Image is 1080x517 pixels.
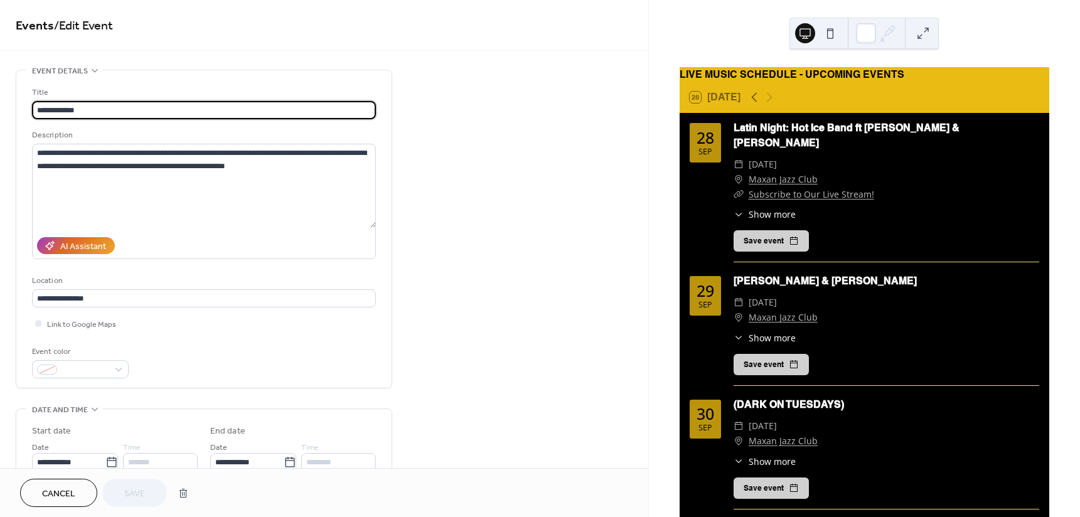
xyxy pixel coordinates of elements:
span: Show more [749,208,796,221]
div: End date [210,425,245,438]
div: ​ [734,455,744,468]
a: Maxan Jazz Club [749,172,818,187]
div: Sep [698,148,712,156]
div: ​ [734,187,744,202]
div: ​ [734,310,744,325]
span: Time [123,441,141,454]
div: ​ [734,157,744,172]
button: AI Assistant [37,237,115,254]
button: Save event [734,354,809,375]
button: Save event [734,477,809,499]
span: Cancel [42,488,75,501]
span: Date and time [32,403,88,417]
div: Title [32,86,373,99]
div: 29 [697,283,714,299]
div: 30 [697,406,714,422]
a: Latin Night: Hot Ice Band ft [PERSON_NAME] & [PERSON_NAME] [734,122,960,149]
div: Location [32,274,373,287]
div: ​ [734,172,744,187]
div: [PERSON_NAME] & [PERSON_NAME] [734,274,1039,289]
button: ​Show more [734,208,796,221]
span: Date [210,441,227,454]
div: Start date [32,425,71,438]
div: LIVE MUSIC SCHEDULE - UPCOMING EVENTS [680,67,1049,82]
div: ​ [734,208,744,221]
a: Maxan Jazz Club [749,310,818,325]
button: ​Show more [734,331,796,344]
div: AI Assistant [60,240,106,253]
div: 28 [697,130,714,146]
a: Subscribe to Our Live Stream! [749,188,874,200]
div: (DARK ON TUESDAYS) [734,397,1039,412]
span: [DATE] [749,418,777,434]
span: / Edit Event [54,14,113,38]
div: Sep [698,301,712,309]
span: [DATE] [749,295,777,310]
span: Event details [32,65,88,78]
button: Cancel [20,479,97,507]
span: Time [301,441,319,454]
button: Save event [734,230,809,252]
div: ​ [734,331,744,344]
div: ​ [734,295,744,310]
span: Show more [749,331,796,344]
a: Events [16,14,54,38]
div: ​ [734,434,744,449]
span: Show more [749,455,796,468]
button: ​Show more [734,455,796,468]
span: Link to Google Maps [47,318,116,331]
div: ​ [734,418,744,434]
span: [DATE] [749,157,777,172]
div: Sep [698,424,712,432]
div: Event color [32,345,126,358]
a: Maxan Jazz Club [749,434,818,449]
div: Description [32,129,373,142]
span: Date [32,441,49,454]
